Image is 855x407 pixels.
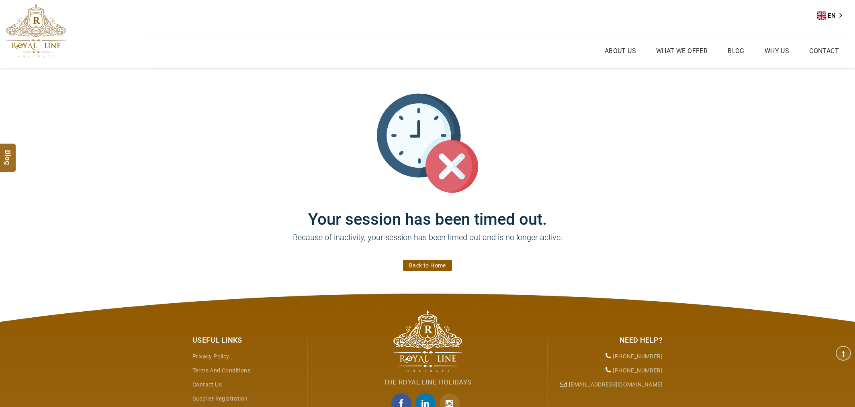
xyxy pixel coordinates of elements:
li: [PHONE_NUMBER] [554,349,663,364]
a: Contact [807,45,841,57]
img: The Royal Line Holidays [393,310,462,372]
a: Privacy Policy [192,353,229,360]
a: What we Offer [654,45,710,57]
a: Terms and Conditions [192,367,250,374]
a: Contact Us [192,381,222,388]
img: session_time_out.svg [377,92,478,194]
img: The Royal Line Holidays [6,4,66,58]
a: Blog [726,45,747,57]
span: The Royal Line Holidays [383,378,471,386]
li: [PHONE_NUMBER] [554,364,663,378]
aside: Language selected: English [817,10,848,22]
h1: Your session has been timed out. [186,194,669,229]
a: Supplier Registration [192,395,247,402]
a: Why Us [763,45,791,57]
a: About Us [603,45,638,57]
a: EN [817,10,848,22]
p: Because of inactivity, your session has been timed out and is no longer active. [186,231,669,255]
a: Back to Home [403,260,452,271]
div: Useful Links [192,335,301,345]
div: Language [817,10,848,22]
span: Blog [3,150,13,156]
a: [EMAIL_ADDRESS][DOMAIN_NAME] [569,381,663,388]
div: Need Help? [554,335,663,345]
